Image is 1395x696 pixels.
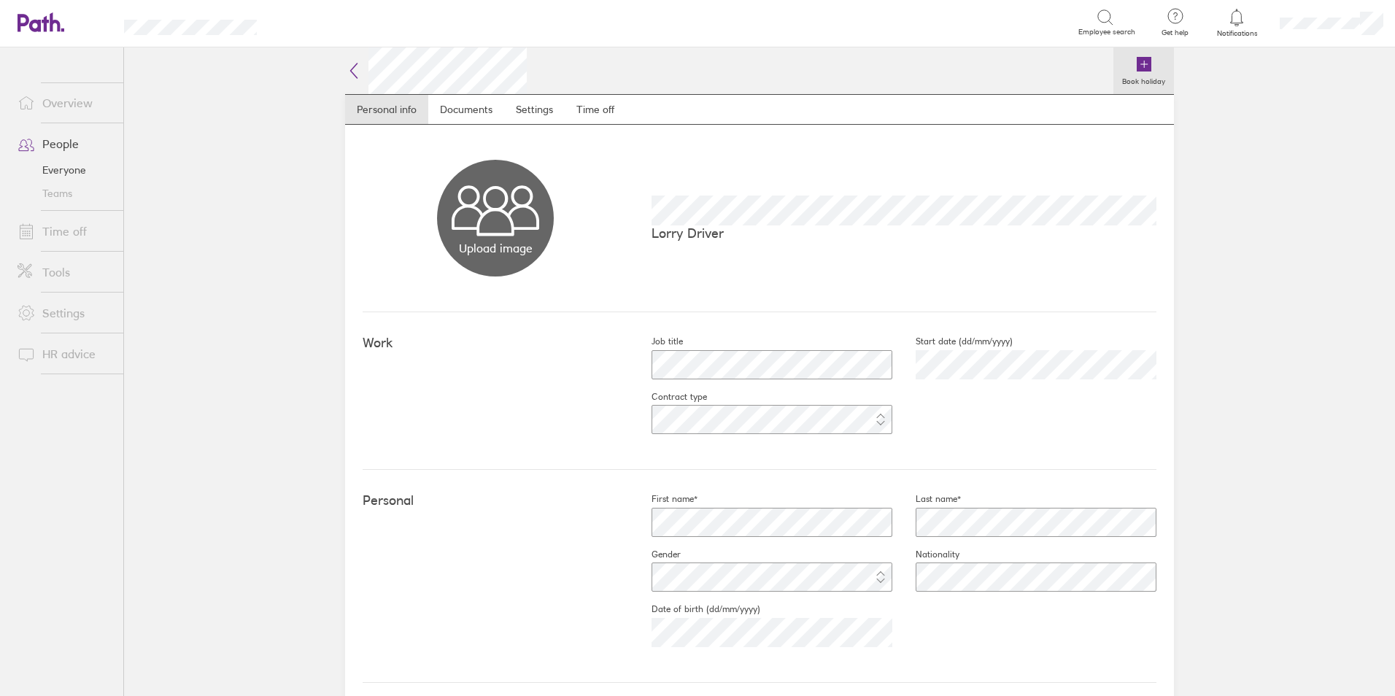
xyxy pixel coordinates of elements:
[504,95,565,124] a: Settings
[628,549,681,560] label: Gender
[628,336,683,347] label: Job title
[892,336,1013,347] label: Start date (dd/mm/yyyy)
[1213,7,1261,38] a: Notifications
[6,217,123,246] a: Time off
[6,129,123,158] a: People
[1113,73,1174,86] label: Book holiday
[6,158,123,182] a: Everyone
[892,493,961,505] label: Last name*
[1078,28,1135,36] span: Employee search
[428,95,504,124] a: Documents
[1113,47,1174,94] a: Book holiday
[1151,28,1199,37] span: Get help
[628,603,760,615] label: Date of birth (dd/mm/yyyy)
[363,493,628,509] h4: Personal
[363,336,628,351] h4: Work
[345,95,428,124] a: Personal info
[6,339,123,368] a: HR advice
[6,182,123,205] a: Teams
[6,258,123,287] a: Tools
[628,493,697,505] label: First name*
[628,391,707,403] label: Contract type
[1213,29,1261,38] span: Notifications
[296,15,333,28] div: Search
[565,95,626,124] a: Time off
[6,298,123,328] a: Settings
[6,88,123,117] a: Overview
[892,549,959,560] label: Nationality
[652,225,1156,241] p: Lorry Driver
